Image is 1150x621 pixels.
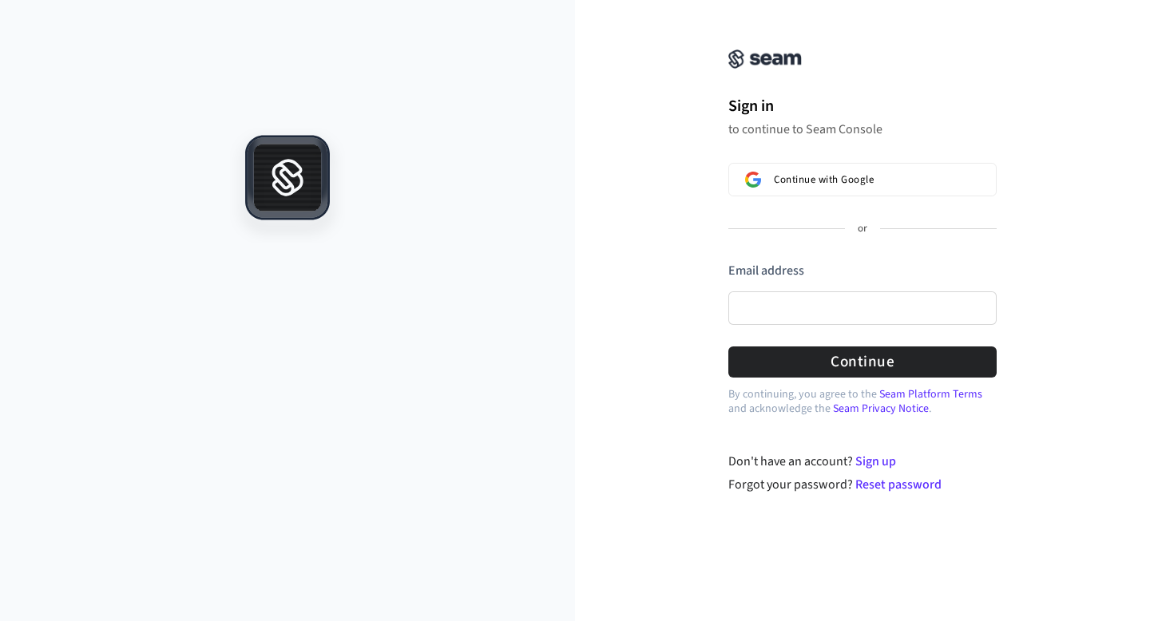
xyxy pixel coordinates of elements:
p: or [858,222,867,236]
a: Sign up [855,453,896,470]
button: Continue [728,346,997,378]
a: Seam Platform Terms [879,386,982,402]
p: By continuing, you agree to the and acknowledge the . [728,387,997,416]
span: Continue with Google [774,173,874,186]
div: Don't have an account? [728,452,997,471]
img: Seam Console [728,49,802,69]
div: Forgot your password? [728,475,997,494]
button: Sign in with GoogleContinue with Google [728,163,997,196]
a: Reset password [855,476,942,493]
img: Sign in with Google [745,172,761,188]
h1: Sign in [728,94,997,118]
p: to continue to Seam Console [728,121,997,137]
a: Seam Privacy Notice [833,401,929,417]
label: Email address [728,262,804,279]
